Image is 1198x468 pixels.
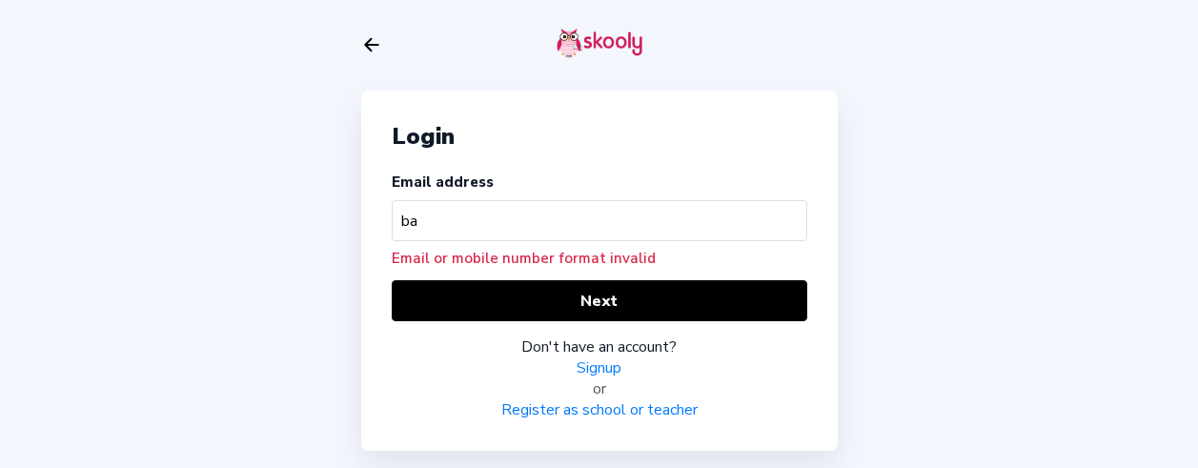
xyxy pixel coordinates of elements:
label: Email address [392,173,494,192]
div: Email or mobile number format invalid [392,249,807,268]
a: Signup [577,357,621,378]
button: arrow back outline [361,34,382,55]
div: Don't have an account? [392,336,807,357]
button: Next [392,280,807,321]
a: Register as school or teacher [501,399,698,420]
div: or [392,378,807,399]
img: skooly-logo.png [557,28,642,58]
input: Your email address [392,200,807,241]
div: Login [392,121,807,152]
